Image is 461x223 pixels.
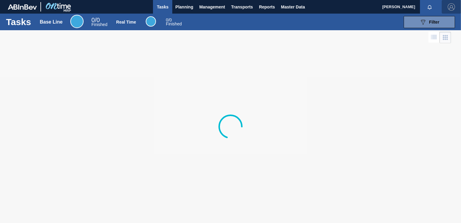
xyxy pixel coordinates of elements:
[166,18,182,26] div: Real Time
[70,15,84,28] div: Base Line
[429,20,439,24] span: Filter
[91,18,107,27] div: Base Line
[91,17,100,23] span: / 0
[175,3,193,11] span: Planning
[116,20,136,24] div: Real Time
[448,3,455,11] img: Logout
[146,16,156,27] div: Real Time
[6,18,31,25] h1: Tasks
[404,16,455,28] button: Filter
[8,4,37,10] img: TNhmsLtSVTkK8tSr43FrP2fwEKptu5GPRR3wAAAABJRU5ErkJggg==
[420,3,439,11] button: Notifications
[166,18,172,22] span: / 0
[281,3,305,11] span: Master Data
[156,3,169,11] span: Tasks
[231,3,253,11] span: Transports
[91,17,95,23] span: 0
[91,22,107,27] span: Finished
[259,3,275,11] span: Reports
[199,3,225,11] span: Management
[40,19,63,25] div: Base Line
[166,21,182,26] span: Finished
[166,18,168,22] span: 0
